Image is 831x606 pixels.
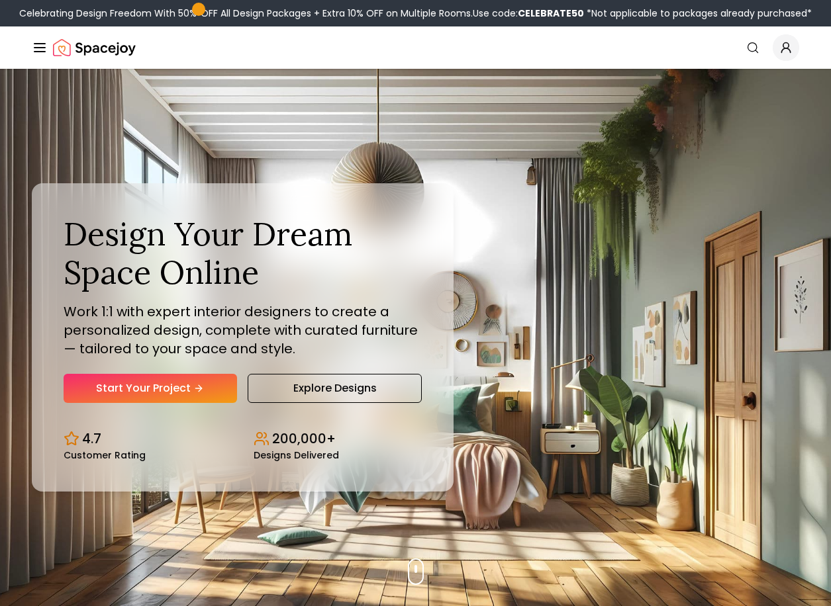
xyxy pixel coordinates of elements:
[19,7,812,20] div: Celebrating Design Freedom With 50% OFF All Design Packages + Extra 10% OFF on Multiple Rooms.
[53,34,136,61] img: Spacejoy Logo
[64,215,422,291] h1: Design Your Dream Space Online
[248,374,422,403] a: Explore Designs
[32,26,799,69] nav: Global
[64,419,422,460] div: Design stats
[518,7,584,20] b: CELEBRATE50
[254,451,339,460] small: Designs Delivered
[64,451,146,460] small: Customer Rating
[272,429,336,448] p: 200,000+
[53,34,136,61] a: Spacejoy
[584,7,812,20] span: *Not applicable to packages already purchased*
[64,374,237,403] a: Start Your Project
[473,7,584,20] span: Use code:
[64,302,422,358] p: Work 1:1 with expert interior designers to create a personalized design, complete with curated fu...
[82,429,101,448] p: 4.7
